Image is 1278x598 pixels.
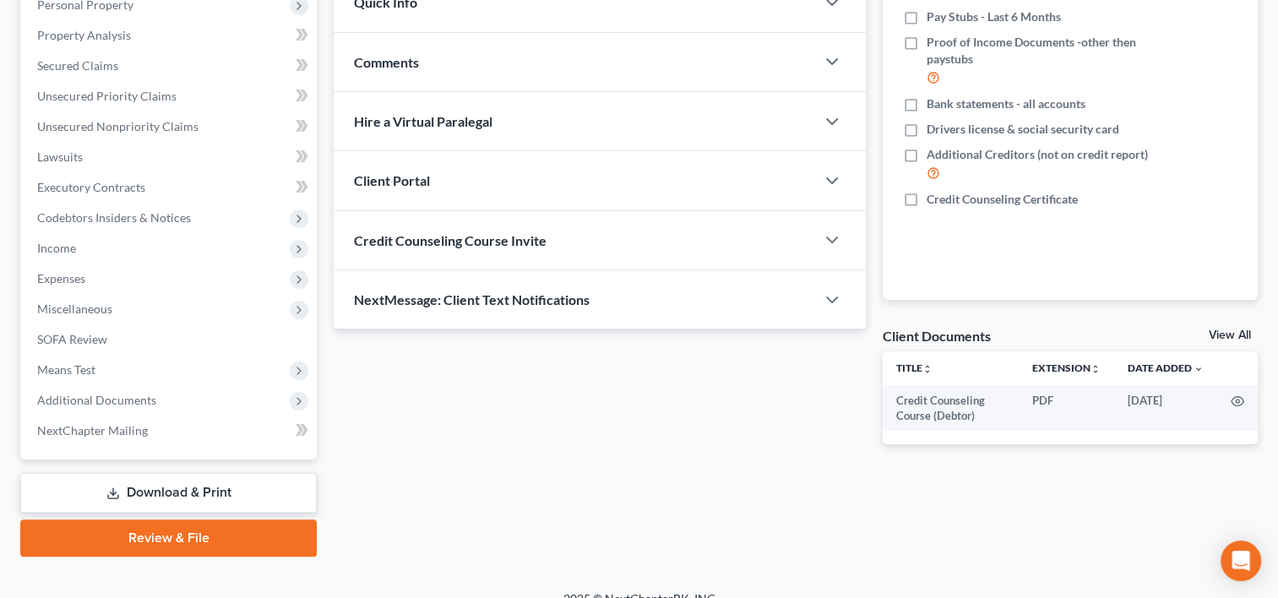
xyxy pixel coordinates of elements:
span: Property Analysis [37,28,131,42]
a: Lawsuits [24,142,317,172]
span: Client Portal [354,172,430,188]
div: Open Intercom Messenger [1221,541,1261,581]
a: Unsecured Nonpriority Claims [24,111,317,142]
i: expand_more [1194,364,1204,374]
span: Comments [354,54,419,70]
span: Additional Creditors (not on credit report) [927,146,1148,163]
span: Means Test [37,362,95,377]
a: Executory Contracts [24,172,317,203]
span: Additional Documents [37,393,156,407]
a: NextChapter Mailing [24,416,317,446]
span: Drivers license & social security card [927,121,1119,138]
span: Lawsuits [37,149,83,164]
span: Income [37,241,76,255]
span: Credit Counseling Course Invite [354,232,547,248]
span: SOFA Review [37,332,107,346]
span: Unsecured Nonpriority Claims [37,119,198,133]
a: Download & Print [20,473,317,513]
td: [DATE] [1114,385,1217,432]
span: Executory Contracts [37,180,145,194]
span: Unsecured Priority Claims [37,89,177,103]
span: Expenses [37,271,85,285]
a: Unsecured Priority Claims [24,81,317,111]
a: Property Analysis [24,20,317,51]
span: Codebtors Insiders & Notices [37,210,191,225]
a: SOFA Review [24,324,317,355]
a: Secured Claims [24,51,317,81]
i: unfold_more [922,364,933,374]
span: Hire a Virtual Paralegal [354,113,492,129]
a: View All [1209,329,1251,341]
td: Credit Counseling Course (Debtor) [883,385,1019,432]
span: NextMessage: Client Text Notifications [354,291,590,307]
div: Client Documents [883,327,991,345]
i: unfold_more [1090,364,1101,374]
span: Credit Counseling Certificate [927,191,1078,208]
span: NextChapter Mailing [37,423,148,438]
span: Proof of Income Documents -other then paystubs [927,34,1150,68]
a: Titleunfold_more [896,362,933,374]
a: Review & File [20,519,317,557]
span: Pay Stubs - Last 6 Months [927,8,1061,25]
span: Secured Claims [37,58,118,73]
a: Extensionunfold_more [1032,362,1101,374]
span: Miscellaneous [37,302,112,316]
a: Date Added expand_more [1128,362,1204,374]
td: PDF [1019,385,1114,432]
span: Bank statements - all accounts [927,95,1085,112]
